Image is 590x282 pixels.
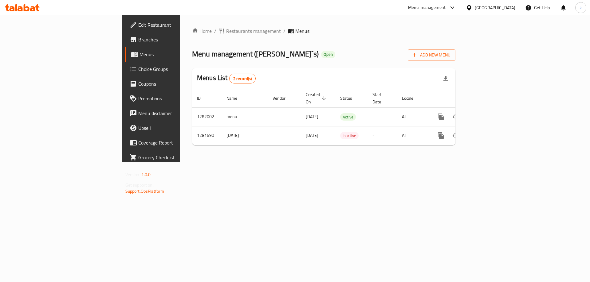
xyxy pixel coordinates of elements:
span: 1.0.0 [141,171,151,179]
span: Created On [306,91,328,106]
span: Status [340,95,360,102]
span: Inactive [340,132,359,139]
span: Open [321,52,335,57]
span: Active [340,114,356,121]
a: Restaurants management [219,27,281,35]
span: ID [197,95,209,102]
span: Coverage Report [138,139,216,146]
a: Promotions [125,91,221,106]
span: Restaurants management [226,27,281,35]
span: Coupons [138,80,216,87]
span: k [580,4,582,11]
button: more [434,128,448,143]
div: [GEOGRAPHIC_DATA] [475,4,515,11]
span: Menu disclaimer [138,110,216,117]
a: Choice Groups [125,62,221,76]
span: Upsell [138,124,216,132]
span: Choice Groups [138,65,216,73]
a: Menus [125,47,221,62]
a: Coupons [125,76,221,91]
td: All [397,126,429,145]
span: Branches [138,36,216,43]
span: 2 record(s) [230,76,256,82]
span: Edit Restaurant [138,21,216,29]
nav: breadcrumb [192,27,455,35]
td: - [368,126,397,145]
h2: Menus List [197,73,256,83]
div: Active [340,113,356,121]
a: Grocery Checklist [125,150,221,165]
span: Vendor [273,95,293,102]
span: [DATE] [306,131,318,139]
span: Get support on: [125,181,154,189]
a: Menu disclaimer [125,106,221,121]
li: / [283,27,285,35]
span: Promotions [138,95,216,102]
th: Actions [429,89,498,108]
span: Name [226,95,245,102]
td: - [368,107,397,126]
span: Menu management ( [PERSON_NAME]`s ) [192,47,319,61]
span: Menus [140,51,216,58]
button: Add New Menu [408,49,455,61]
span: Version: [125,171,140,179]
span: Start Date [372,91,390,106]
td: All [397,107,429,126]
a: Edit Restaurant [125,17,221,32]
button: Change Status [448,128,463,143]
a: Support.OpsPlatform [125,187,164,195]
a: Branches [125,32,221,47]
span: Add New Menu [413,51,450,59]
button: more [434,110,448,124]
td: menu [222,107,268,126]
span: [DATE] [306,113,318,121]
div: Total records count [229,74,256,83]
div: Export file [438,71,453,86]
a: Upsell [125,121,221,135]
span: Locale [402,95,421,102]
table: enhanced table [192,89,498,145]
a: Coverage Report [125,135,221,150]
td: [DATE] [222,126,268,145]
div: Open [321,51,335,58]
div: Menu-management [408,4,446,11]
button: Change Status [448,110,463,124]
span: Menus [295,27,309,35]
span: Grocery Checklist [138,154,216,161]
